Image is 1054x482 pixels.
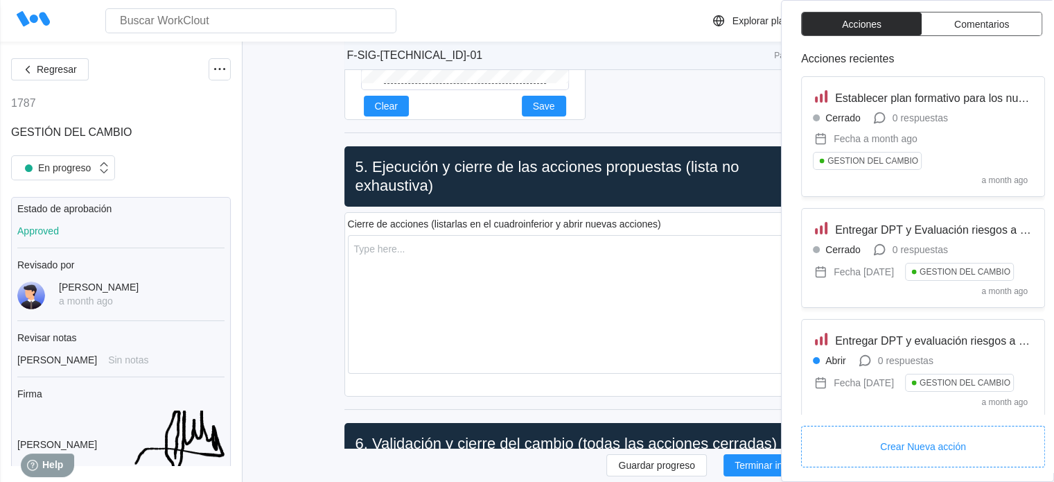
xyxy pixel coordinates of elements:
[710,12,854,29] a: Explorar plantillas
[825,112,861,123] div: Cerrado
[732,15,809,26] div: Explorar plantillas
[920,378,1010,388] div: GESTION DEL CAMBIO
[893,112,948,123] div: 0 respuestas
[533,101,555,111] span: Save
[981,397,1028,407] div: a month ago
[347,49,483,62] div: F-SIG-[TECHNICAL_ID]-01
[134,411,225,478] img: wKqIqbl5hwp4wAAAABJRU5ErkJggg==
[59,282,139,293] div: [PERSON_NAME]
[825,244,861,255] div: Cerrado
[17,354,97,365] div: [PERSON_NAME]
[723,454,832,476] button: Terminar inspección
[981,286,1028,296] div: a month ago
[801,426,1045,467] button: Crear Nueva acción
[954,19,1009,29] span: Comentarios
[922,12,1042,35] button: Comentarios
[825,355,846,366] div: Abrir
[773,51,807,60] div: Página 1
[108,354,148,365] div: Sin notas
[880,442,966,451] span: Crear Nueva acción
[11,58,89,80] button: Regresar
[735,461,821,470] span: Terminar inspección
[893,244,948,255] div: 0 respuestas
[834,377,894,388] div: Fecha [DATE]
[801,53,1045,65] div: Acciones recientes
[618,461,695,470] span: Guardar progreso
[375,101,398,111] span: Clear
[17,203,225,214] div: Estado de aprobación
[802,12,922,35] button: Acciones
[350,157,827,196] h2: 5. Ejecución y cierre de las acciones propuestas (lista no exhaustiva)
[37,64,77,74] span: Regresar
[11,97,36,110] div: 1787
[19,158,91,178] div: En progreso
[350,434,827,454] h2: 6. Validación y cierre del cambio (todas las acciones cerradas)
[17,225,225,236] div: Approved
[920,267,1010,277] div: GESTION DEL CAMBIO
[834,266,894,277] div: Fecha [DATE]
[801,208,1045,308] a: Entregar DPT y Evaluación riesgos a Encargado MTO ([PERSON_NAME])Cerrado0 respuestasFecha [DATE]G...
[11,126,132,138] span: GESTIÓN DEL CAMBIO
[801,319,1045,419] a: Entregar DPT y evaluación riesgos a JT (Quimet)Abrir0 respuestasFecha [DATE]GESTION DEL CAMBIOa m...
[17,439,97,450] div: [PERSON_NAME]
[522,96,566,117] button: Save
[17,282,45,309] img: user-5.png
[606,454,707,476] button: Guardar progreso
[834,133,917,144] div: Fecha a month ago
[981,175,1028,185] div: a month ago
[59,295,139,307] div: a month ago
[105,8,396,33] input: Buscar WorkClout
[364,96,409,117] button: Clear
[17,332,225,343] div: Revisar notas
[348,218,661,230] div: Cierre de acciones (listarlas en el cuadroinferior y abrir nuevas acciones)
[801,76,1045,197] a: Establecer plan formativo para los nuevos puestos de trabajoCerrado0 respuestasFecha a month agoG...
[827,156,918,166] div: GESTION DEL CAMBIO
[878,355,933,366] div: 0 respuestas
[17,259,225,270] div: Revisado por
[17,388,225,399] div: Firma
[842,19,881,29] span: Acciones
